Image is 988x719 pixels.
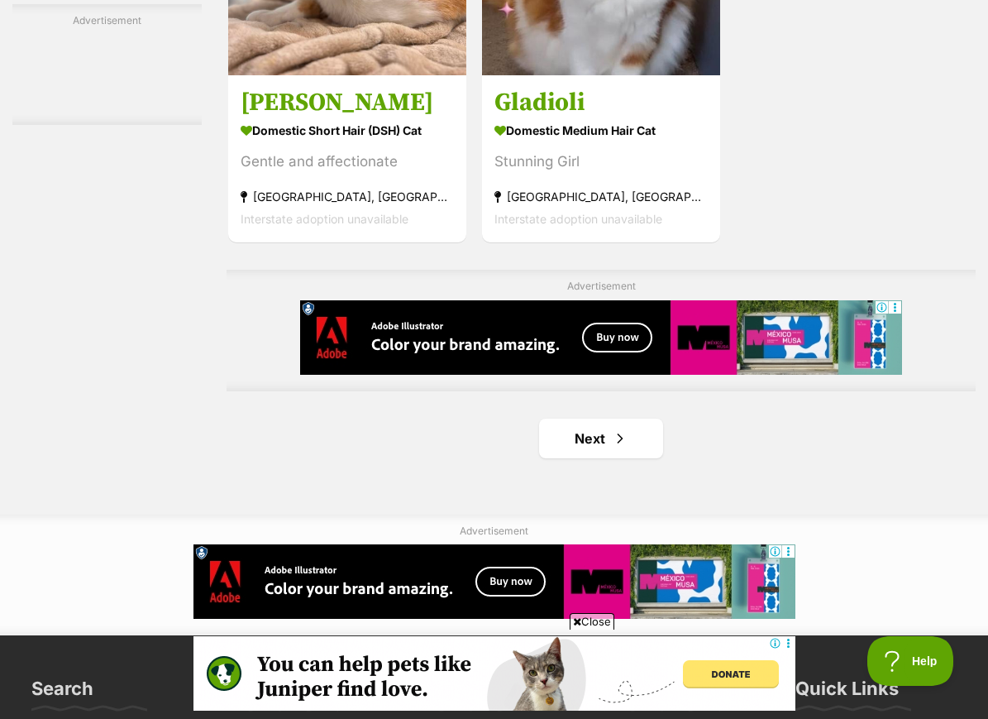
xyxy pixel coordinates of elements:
[795,677,899,710] h3: Quick Links
[300,300,902,375] iframe: Advertisement
[227,270,976,391] div: Advertisement
[2,2,15,15] img: consumer-privacy-logo.png
[539,419,663,458] a: Next page
[494,119,708,143] strong: Domestic Medium Hair Cat
[241,151,454,174] div: Gentle and affectionate
[241,186,454,209] strong: [GEOGRAPHIC_DATA], [GEOGRAPHIC_DATA]
[482,75,720,243] a: Gladioli Domestic Medium Hair Cat Stunning Girl [GEOGRAPHIC_DATA], [GEOGRAPHIC_DATA] Interstate a...
[494,213,662,227] span: Interstate adoption unavailable
[228,75,466,243] a: [PERSON_NAME] Domestic Short Hair (DSH) Cat Gentle and affectionate [GEOGRAPHIC_DATA], [GEOGRAPHI...
[193,544,795,619] iframe: Advertisement
[241,88,454,119] h3: [PERSON_NAME]
[31,677,93,710] h3: Search
[241,213,408,227] span: Interstate adoption unavailable
[241,119,454,143] strong: Domestic Short Hair (DSH) Cat
[570,613,614,630] span: Close
[494,186,708,209] strong: [GEOGRAPHIC_DATA], [GEOGRAPHIC_DATA]
[494,151,708,174] div: Stunning Girl
[12,4,202,125] div: Advertisement
[494,88,708,119] h3: Gladioli
[227,419,976,458] nav: Pagination
[867,636,955,686] iframe: Help Scout Beacon - Open
[193,636,795,711] iframe: Advertisement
